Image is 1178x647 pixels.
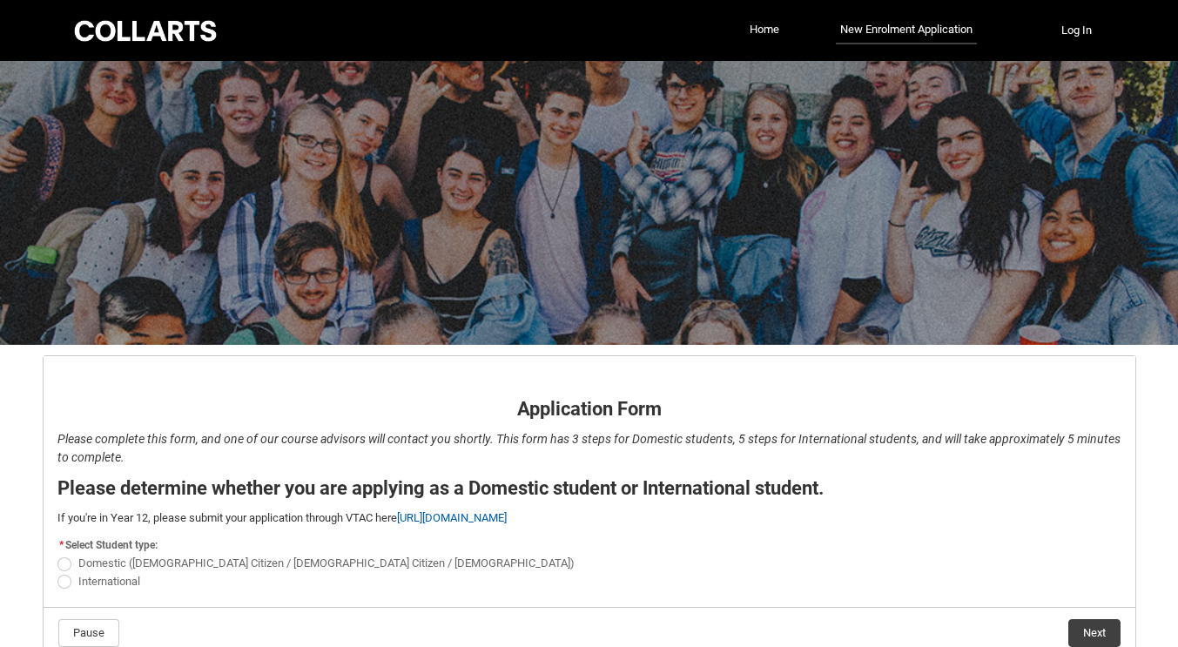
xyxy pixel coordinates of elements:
[65,539,158,551] span: Select Student type:
[836,17,977,44] a: New Enrolment Application
[58,619,119,647] button: Pause
[517,398,662,420] strong: Application Form
[57,509,1121,527] p: If you're in Year 12, please submit your application through VTAC here
[78,575,140,588] span: International
[57,477,824,499] strong: Please determine whether you are applying as a Domestic student or International student.
[59,539,64,551] abbr: required
[78,556,575,569] span: Domestic ([DEMOGRAPHIC_DATA] Citizen / [DEMOGRAPHIC_DATA] Citizen / [DEMOGRAPHIC_DATA])
[1068,619,1121,647] button: Next
[57,368,220,385] strong: Application Form - Page 1
[57,432,1121,464] em: Please complete this form, and one of our course advisors will contact you shortly. This form has...
[745,17,784,43] a: Home
[397,511,507,524] a: [URL][DOMAIN_NAME]
[1047,17,1107,44] button: Log In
